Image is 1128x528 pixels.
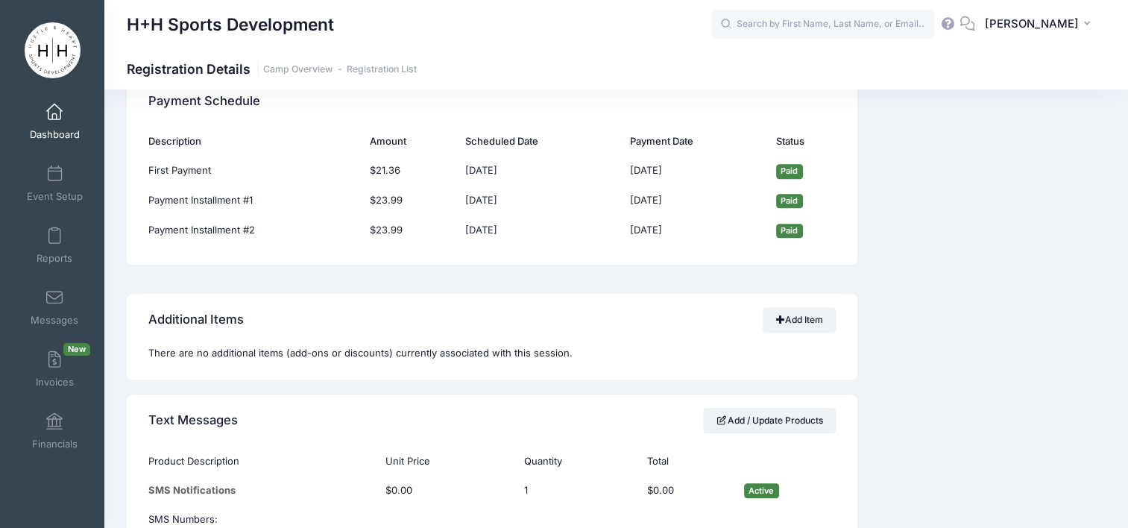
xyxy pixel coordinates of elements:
[148,399,238,441] h4: Text Messages
[127,61,417,77] h1: Registration Details
[148,447,378,476] th: Product Description
[517,447,640,476] th: Quantity
[776,224,803,238] span: Paid
[362,128,459,157] th: Amount
[623,186,769,216] td: [DATE]
[362,157,459,186] td: $21.36
[458,186,622,216] td: [DATE]
[524,483,546,498] div: Click Pencil to edit...
[378,476,517,506] td: $0.00
[776,194,803,208] span: Paid
[127,7,334,42] h1: H+H Sports Development
[975,7,1106,42] button: [PERSON_NAME]
[19,343,90,395] a: InvoicesNew
[37,252,72,265] span: Reports
[148,186,362,216] td: Payment Installment #1
[362,216,459,245] td: $23.99
[769,128,836,157] th: Status
[148,476,378,506] td: SMS Notifications
[19,157,90,210] a: Event Setup
[27,190,83,203] span: Event Setup
[623,128,769,157] th: Payment Date
[362,186,459,216] td: $23.99
[776,164,803,178] span: Paid
[32,438,78,450] span: Financials
[640,447,737,476] th: Total
[30,128,80,141] span: Dashboard
[19,95,90,148] a: Dashboard
[347,64,417,75] a: Registration List
[148,216,362,245] td: Payment Installment #2
[148,298,244,341] h4: Additional Items
[31,314,78,327] span: Messages
[19,219,90,271] a: Reports
[458,128,622,157] th: Scheduled Date
[623,157,769,186] td: [DATE]
[148,80,260,122] h4: Payment Schedule
[985,16,1079,32] span: [PERSON_NAME]
[263,64,333,75] a: Camp Overview
[640,476,737,506] td: $0.00
[19,405,90,457] a: Financials
[378,447,517,476] th: Unit Price
[25,22,81,78] img: H+H Sports Development
[127,346,857,380] div: There are no additional items (add-ons or discounts) currently associated with this session.
[148,157,362,186] td: First Payment
[623,216,769,245] td: [DATE]
[703,408,836,433] a: Add / Update Products
[36,376,74,389] span: Invoices
[763,307,836,333] a: Add Item
[711,10,935,40] input: Search by First Name, Last Name, or Email...
[19,281,90,333] a: Messages
[63,343,90,356] span: New
[458,216,622,245] td: [DATE]
[148,128,362,157] th: Description
[744,483,779,497] span: Active
[458,157,622,186] td: [DATE]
